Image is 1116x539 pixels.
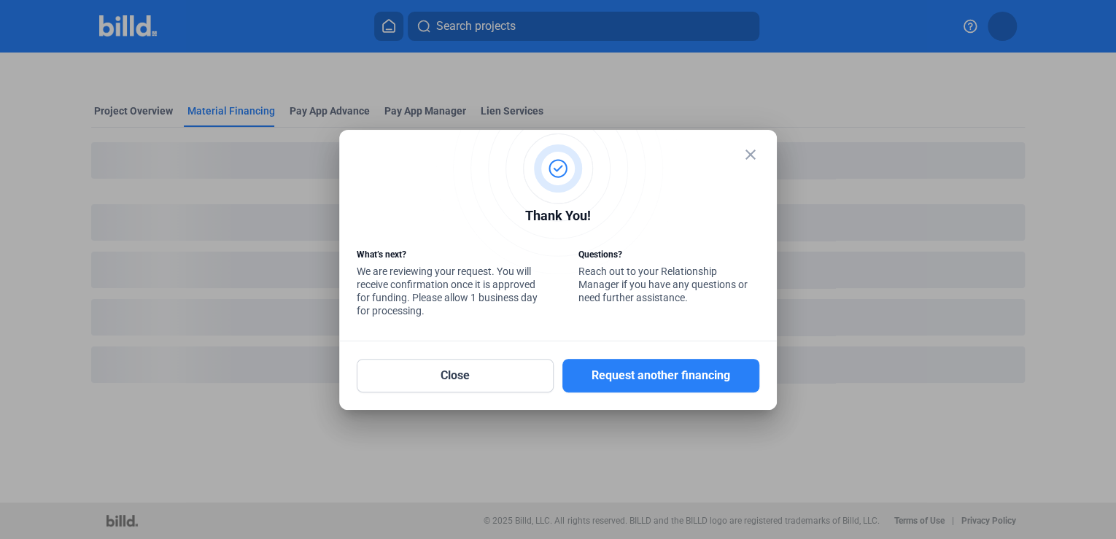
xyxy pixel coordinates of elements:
mat-icon: close [742,146,759,163]
button: Request another financing [562,359,759,392]
button: Close [357,359,554,392]
div: We are reviewing your request. You will receive confirmation once it is approved for funding. Ple... [357,248,538,321]
div: Questions? [578,248,759,265]
div: Thank You! [357,206,759,230]
div: What’s next? [357,248,538,265]
div: Reach out to your Relationship Manager if you have any questions or need further assistance. [578,248,759,308]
